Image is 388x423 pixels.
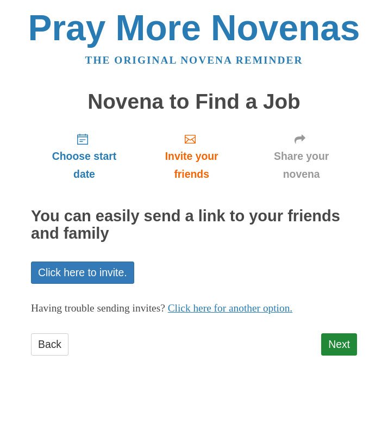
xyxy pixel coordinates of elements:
[321,333,357,356] a: Next
[28,8,360,48] a: Pray More Novenas
[256,147,346,183] span: Share your novena
[31,302,165,314] span: Having trouble sending invites?
[137,124,246,189] a: Invite your friends
[31,124,137,189] a: Choose start date
[168,302,293,314] a: Click here for another option.
[31,333,68,356] a: Back
[85,54,303,66] a: The original novena reminder
[148,147,235,183] span: Invite your friends
[31,208,357,242] h2: You can easily send a link to your friends and family
[246,124,357,189] a: Share your novena
[31,262,134,284] a: Click here to invite.
[31,90,357,114] h1: Novena to Find a Job
[42,147,127,183] span: Choose start date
